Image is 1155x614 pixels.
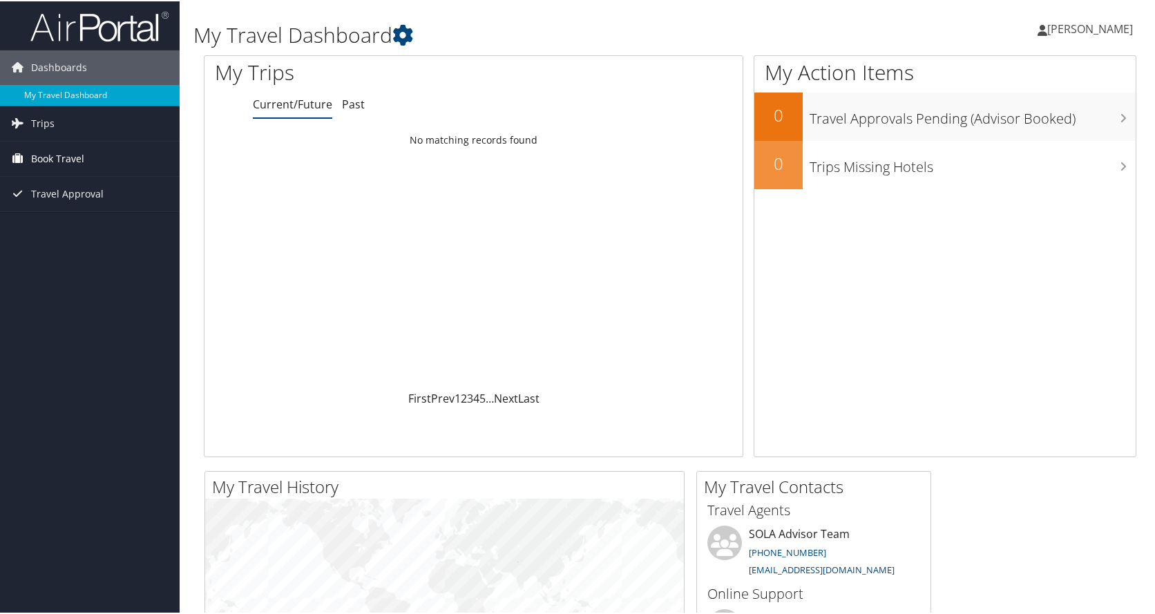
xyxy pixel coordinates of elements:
[749,562,895,575] a: [EMAIL_ADDRESS][DOMAIN_NAME]
[518,390,540,405] a: Last
[31,49,87,84] span: Dashboards
[754,57,1136,86] h1: My Action Items
[700,524,927,581] li: SOLA Advisor Team
[754,151,803,174] h2: 0
[810,149,1136,175] h3: Trips Missing Hotels
[810,101,1136,127] h3: Travel Approvals Pending (Advisor Booked)
[455,390,461,405] a: 1
[212,474,684,497] h2: My Travel History
[408,390,431,405] a: First
[342,95,365,111] a: Past
[193,19,829,48] h1: My Travel Dashboard
[31,140,84,175] span: Book Travel
[754,91,1136,140] a: 0Travel Approvals Pending (Advisor Booked)
[253,95,332,111] a: Current/Future
[1047,20,1133,35] span: [PERSON_NAME]
[431,390,455,405] a: Prev
[204,126,743,151] td: No matching records found
[754,102,803,126] h2: 0
[31,105,55,140] span: Trips
[30,9,169,41] img: airportal-logo.png
[707,499,920,519] h3: Travel Agents
[479,390,486,405] a: 5
[704,474,930,497] h2: My Travel Contacts
[473,390,479,405] a: 4
[1038,7,1147,48] a: [PERSON_NAME]
[461,390,467,405] a: 2
[467,390,473,405] a: 3
[707,583,920,602] h3: Online Support
[31,175,104,210] span: Travel Approval
[494,390,518,405] a: Next
[215,57,508,86] h1: My Trips
[749,545,826,557] a: [PHONE_NUMBER]
[754,140,1136,188] a: 0Trips Missing Hotels
[486,390,494,405] span: …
